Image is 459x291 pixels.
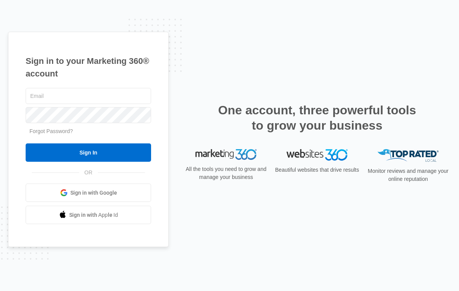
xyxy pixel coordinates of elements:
p: Beautiful websites that drive results [274,166,360,174]
p: Monitor reviews and manage your online reputation [365,167,451,183]
img: Marketing 360 [195,149,257,160]
span: OR [79,169,98,177]
p: All the tools you need to grow and manage your business [183,165,269,181]
img: Top Rated Local [378,149,439,162]
img: Websites 360 [286,149,348,160]
span: Sign in with Google [70,189,117,197]
input: Email [26,88,151,104]
input: Sign In [26,143,151,162]
a: Forgot Password? [29,128,73,134]
span: Sign in with Apple Id [69,211,118,219]
h2: One account, three powerful tools to grow your business [216,102,418,133]
h1: Sign in to your Marketing 360® account [26,55,151,80]
a: Sign in with Apple Id [26,206,151,224]
a: Sign in with Google [26,184,151,202]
